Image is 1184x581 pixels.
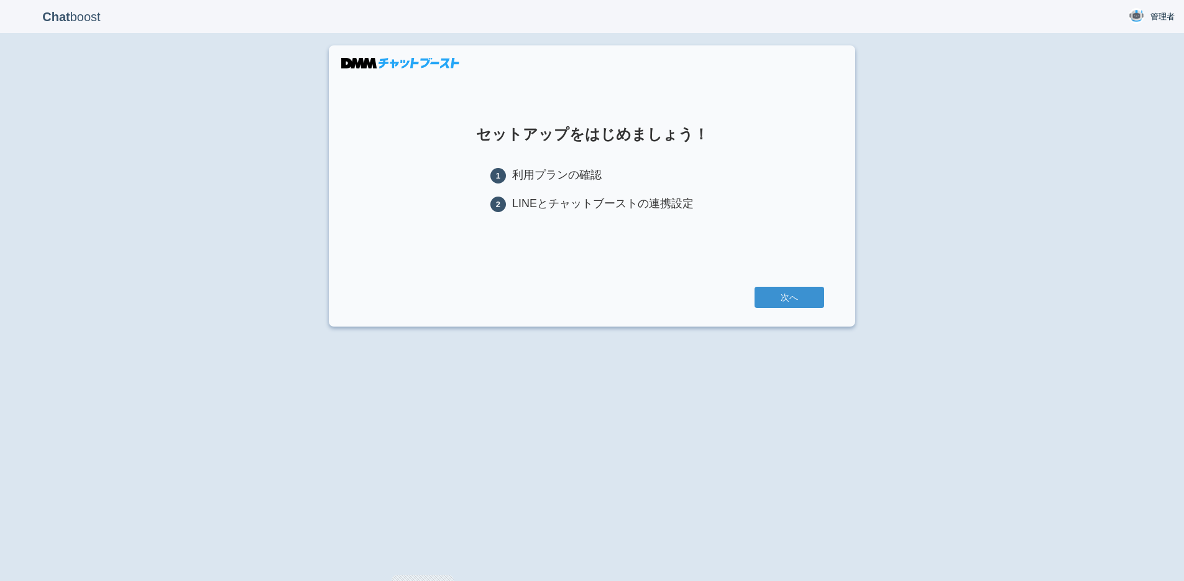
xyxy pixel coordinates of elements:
[42,10,70,24] b: Chat
[490,168,506,184] span: 1
[1129,8,1144,24] img: User Image
[9,1,134,32] p: boost
[490,196,694,212] li: LINEとチャットブーストの連携設定
[755,287,824,308] a: 次へ
[360,126,824,142] h1: セットアップをはじめましょう！
[1150,11,1175,23] span: 管理者
[490,197,506,212] span: 2
[490,167,694,184] li: 利用プランの確認
[341,58,459,68] img: DMMチャットブースト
